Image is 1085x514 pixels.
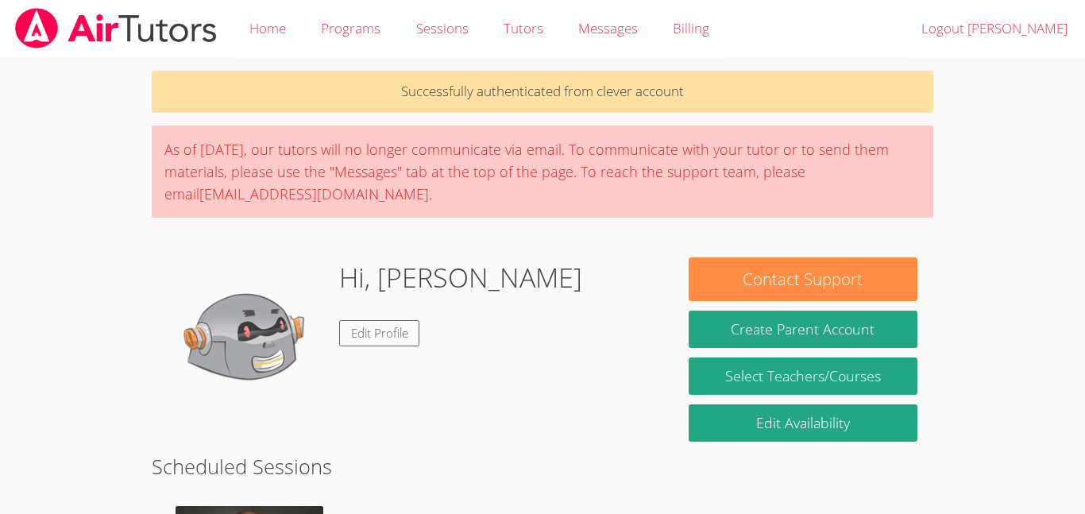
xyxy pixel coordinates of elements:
[578,19,638,37] span: Messages
[152,126,933,218] div: As of [DATE], our tutors will no longer communicate via email. To communicate with your tutor or ...
[339,257,582,298] h1: Hi, [PERSON_NAME]
[689,257,917,301] button: Contact Support
[689,404,917,442] a: Edit Availability
[152,451,933,481] h2: Scheduled Sessions
[168,257,326,416] img: default.png
[152,71,933,113] p: Successfully authenticated from clever account
[689,357,917,395] a: Select Teachers/Courses
[339,320,420,346] a: Edit Profile
[689,311,917,348] button: Create Parent Account
[14,8,218,48] img: airtutors_banner-c4298cdbf04f3fff15de1276eac7730deb9818008684d7c2e4769d2f7ddbe033.png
